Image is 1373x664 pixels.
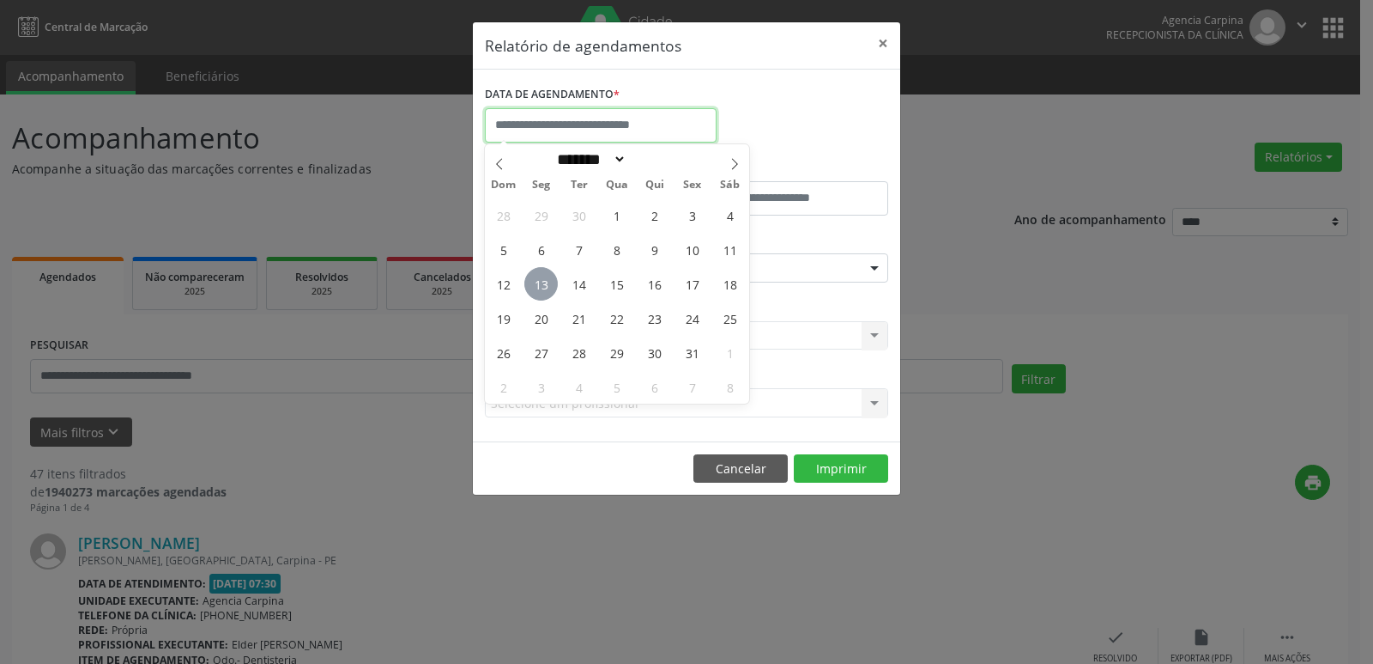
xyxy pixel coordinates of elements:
[524,198,558,232] span: Setembro 29, 2025
[487,370,520,404] span: Novembro 2, 2025
[600,336,633,369] span: Outubro 29, 2025
[485,34,681,57] h5: Relatório de agendamentos
[562,302,596,335] span: Outubro 21, 2025
[713,267,747,301] span: Outubro 18, 2025
[711,180,749,191] span: Sáb
[675,267,709,301] span: Outubro 17, 2025
[674,180,711,191] span: Sex
[693,454,788,484] button: Cancelar
[675,336,709,369] span: Outubro 31, 2025
[713,233,747,266] span: Outubro 11, 2025
[562,267,596,301] span: Outubro 14, 2025
[675,198,709,232] span: Outubro 3, 2025
[638,198,671,232] span: Outubro 2, 2025
[675,370,709,404] span: Novembro 7, 2025
[562,198,596,232] span: Setembro 30, 2025
[524,370,558,404] span: Novembro 3, 2025
[487,336,520,369] span: Outubro 26, 2025
[691,155,888,181] label: ATÉ
[485,180,523,191] span: Dom
[524,302,558,335] span: Outubro 20, 2025
[524,233,558,266] span: Outubro 6, 2025
[713,302,747,335] span: Outubro 25, 2025
[600,233,633,266] span: Outubro 8, 2025
[713,336,747,369] span: Novembro 1, 2025
[638,336,671,369] span: Outubro 30, 2025
[562,233,596,266] span: Outubro 7, 2025
[636,180,674,191] span: Qui
[551,150,626,168] select: Month
[638,267,671,301] span: Outubro 16, 2025
[600,267,633,301] span: Outubro 15, 2025
[487,233,520,266] span: Outubro 5, 2025
[562,370,596,404] span: Novembro 4, 2025
[562,336,596,369] span: Outubro 28, 2025
[487,198,520,232] span: Setembro 28, 2025
[524,336,558,369] span: Outubro 27, 2025
[675,302,709,335] span: Outubro 24, 2025
[523,180,560,191] span: Seg
[866,22,900,64] button: Close
[487,267,520,301] span: Outubro 12, 2025
[600,370,633,404] span: Novembro 5, 2025
[638,233,671,266] span: Outubro 9, 2025
[487,302,520,335] span: Outubro 19, 2025
[600,302,633,335] span: Outubro 22, 2025
[713,198,747,232] span: Outubro 4, 2025
[794,454,888,484] button: Imprimir
[675,233,709,266] span: Outubro 10, 2025
[560,180,598,191] span: Ter
[524,267,558,301] span: Outubro 13, 2025
[638,370,671,404] span: Novembro 6, 2025
[713,370,747,404] span: Novembro 8, 2025
[485,82,620,108] label: DATA DE AGENDAMENTO
[600,198,633,232] span: Outubro 1, 2025
[626,150,683,168] input: Year
[598,180,636,191] span: Qua
[638,302,671,335] span: Outubro 23, 2025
